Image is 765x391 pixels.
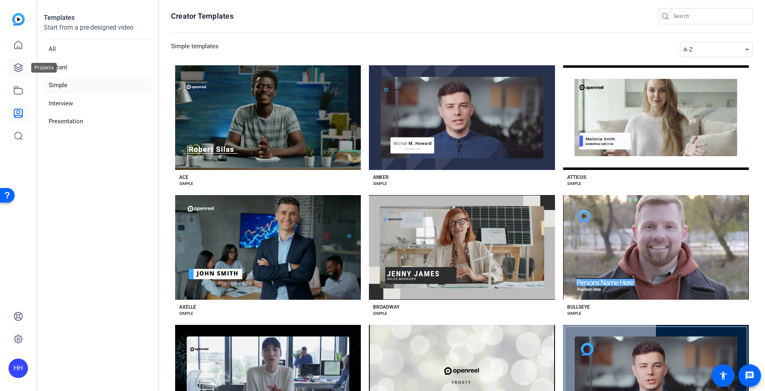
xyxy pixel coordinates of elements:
button: Template image [369,195,555,300]
div: SIMPLE [567,180,581,187]
div: ANKER [373,174,389,180]
mat-icon: message [745,371,754,380]
h3: Simple templates [171,42,219,57]
p: Start from a pre-designed video [44,23,152,39]
div: HH [9,359,28,378]
li: Simple [44,77,152,94]
img: blue-gradient.svg [12,13,25,26]
li: All [44,41,152,58]
li: Presentation [44,113,152,130]
div: ATTICUS [567,174,586,180]
div: ACE [179,174,189,180]
div: SIMPLE [179,310,193,317]
input: Search [673,11,746,21]
h1: Creator Templates [171,11,234,21]
button: Template image [175,65,361,170]
li: Instant [44,59,152,76]
div: BULLSEYE [567,304,590,310]
div: SIMPLE [179,180,193,187]
div: SIMPLE [373,180,387,187]
button: Template image [175,195,361,300]
strong: Templates [44,14,75,21]
button: Template image [563,65,749,170]
mat-icon: accessibility [718,371,728,380]
button: Template image [563,195,749,300]
div: AXELLE [179,304,196,310]
li: Interview [44,95,152,112]
div: Projects [31,63,57,73]
div: BROADWAY [373,304,399,310]
div: SIMPLE [373,310,387,317]
button: Template image [369,65,555,170]
div: SIMPLE [567,310,581,317]
span: A-Z [684,46,692,53]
